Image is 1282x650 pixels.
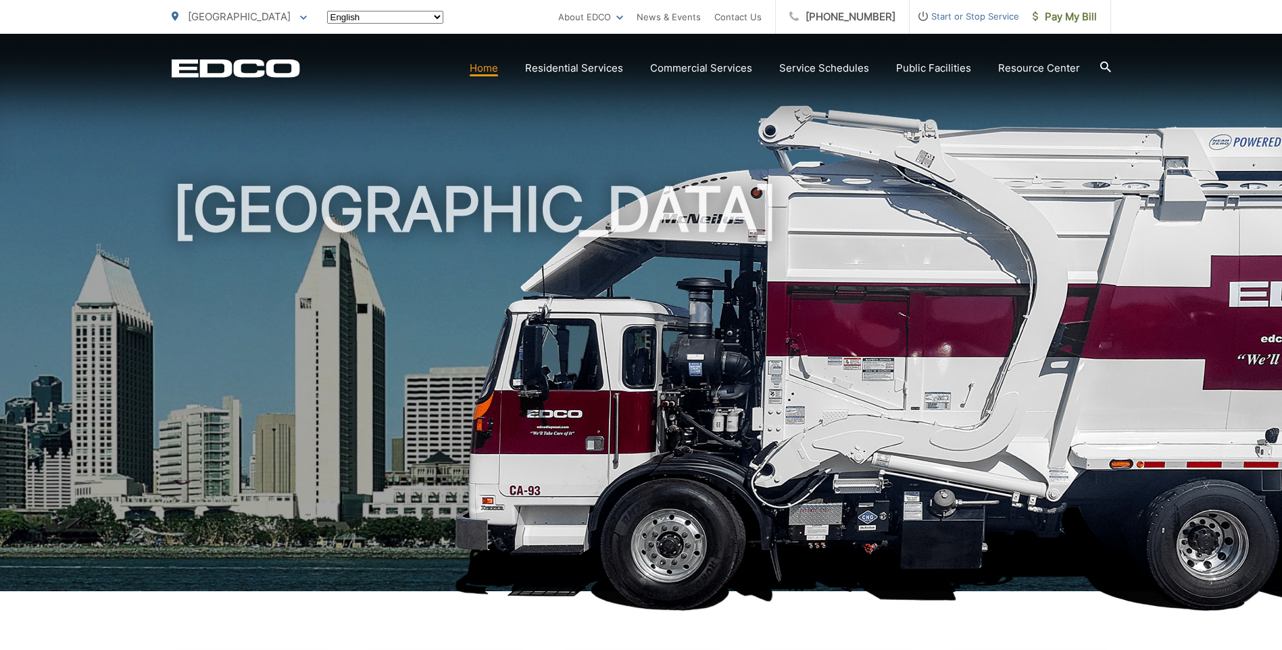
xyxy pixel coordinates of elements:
a: Commercial Services [650,60,752,76]
span: [GEOGRAPHIC_DATA] [188,10,291,23]
select: Select a language [327,11,443,24]
a: Home [470,60,498,76]
a: Public Facilities [896,60,971,76]
a: Resource Center [998,60,1080,76]
h1: [GEOGRAPHIC_DATA] [172,176,1111,603]
a: Service Schedules [779,60,869,76]
a: About EDCO [558,9,623,25]
a: News & Events [637,9,701,25]
a: EDCD logo. Return to the homepage. [172,59,300,78]
a: Residential Services [525,60,623,76]
span: Pay My Bill [1033,9,1097,25]
a: Contact Us [714,9,762,25]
